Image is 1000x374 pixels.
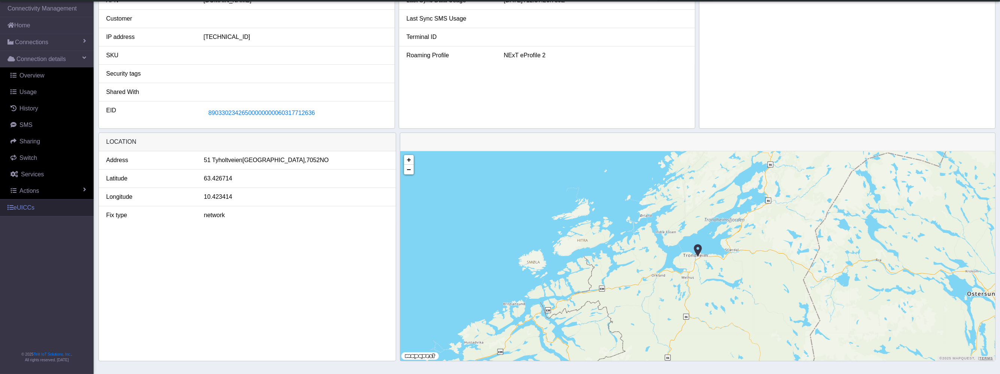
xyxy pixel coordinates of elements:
[198,192,394,201] div: 10.423414
[19,89,37,95] span: Usage
[19,72,45,79] span: Overview
[34,352,71,356] a: Telit IoT Solutions, Inc.
[401,51,498,60] div: Roaming Profile
[99,133,396,151] div: LOCATION
[306,156,320,165] span: 7052
[101,33,198,42] div: IP address
[101,51,198,60] div: SKU
[208,110,315,116] span: 89033023426500000000060317712636
[101,211,198,220] div: Fix type
[101,156,198,165] div: Address
[19,105,38,112] span: History
[3,183,94,199] a: Actions
[979,356,993,360] a: Terms
[404,155,414,165] a: Zoom in
[3,117,94,133] a: SMS
[204,156,243,165] span: 51 Tyholtveien
[101,88,198,97] div: Shared With
[404,165,414,174] a: Zoom out
[101,192,198,201] div: Longitude
[198,211,394,220] div: network
[3,166,94,183] a: Services
[3,133,94,150] a: Sharing
[242,156,306,165] span: [GEOGRAPHIC_DATA],
[19,155,37,161] span: Switch
[320,156,329,165] span: NO
[19,122,33,128] span: SMS
[21,171,44,177] span: Services
[19,188,39,194] span: Actions
[198,174,394,183] div: 63.426714
[401,33,498,42] div: Terminal ID
[101,69,198,78] div: Security tags
[19,138,40,145] span: Sharing
[937,356,995,361] div: ©2025 MapQuest, |
[3,100,94,117] a: History
[198,33,392,42] div: [TECHNICAL_ID]
[101,174,198,183] div: Latitude
[3,150,94,166] a: Switch
[16,55,66,64] span: Connection details
[15,38,48,47] span: Connections
[498,51,693,60] div: NExT eProfile 2
[101,106,198,120] div: EID
[401,14,498,23] div: Last Sync SMS Usage
[3,84,94,100] a: Usage
[203,106,320,120] button: 89033023426500000000060317712636
[101,14,198,23] div: Customer
[3,67,94,84] a: Overview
